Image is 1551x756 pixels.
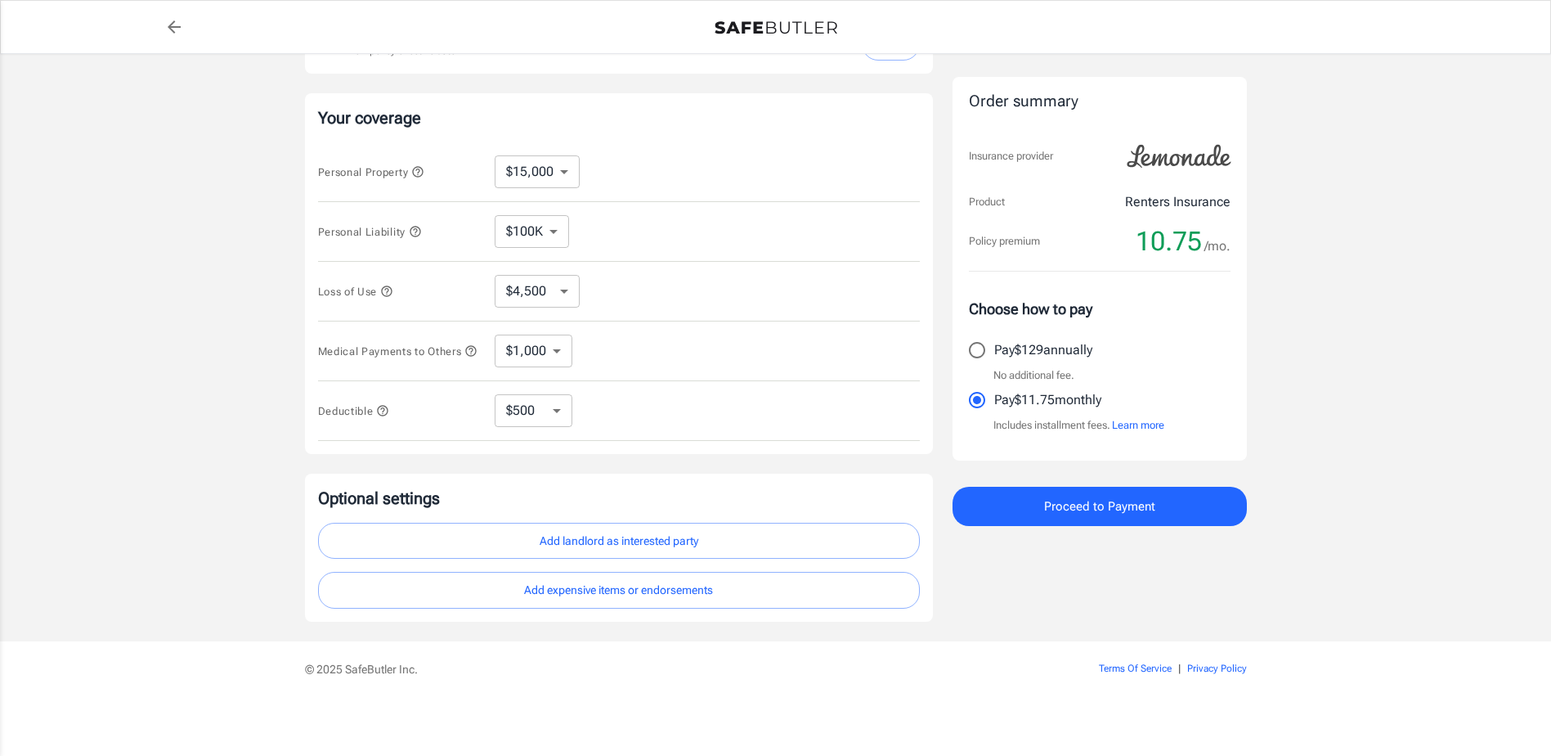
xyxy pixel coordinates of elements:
[1044,496,1155,517] span: Proceed to Payment
[158,11,191,43] a: back to quotes
[1187,663,1247,674] a: Privacy Policy
[1118,133,1240,179] img: Lemonade
[318,281,393,301] button: Loss of Use
[969,233,1040,250] p: Policy premium
[318,222,422,241] button: Personal Liability
[1099,663,1172,674] a: Terms Of Service
[318,341,478,361] button: Medical Payments to Others
[318,523,920,560] button: Add landlord as interested party
[318,166,424,178] span: Personal Property
[1125,192,1230,212] p: Renters Insurance
[318,572,920,609] button: Add expensive items or endorsements
[994,340,1092,360] p: Pay $129 annually
[305,661,1006,677] p: © 2025 SafeButler Inc.
[318,162,424,182] button: Personal Property
[1204,235,1230,258] span: /mo.
[318,405,390,417] span: Deductible
[1112,417,1164,434] button: Learn more
[318,345,478,358] span: Medical Payments to Others
[994,390,1101,410] p: Pay $11.75 monthly
[1136,225,1202,258] span: 10.75
[953,487,1247,526] button: Proceed to Payment
[969,298,1230,320] p: Choose how to pay
[318,487,920,510] p: Optional settings
[1178,663,1181,674] span: |
[715,21,837,34] img: Back to quotes
[318,226,422,238] span: Personal Liability
[969,90,1230,114] div: Order summary
[993,417,1164,434] p: Includes installment fees.
[993,367,1074,384] p: No additional fee.
[318,286,393,298] span: Loss of Use
[318,401,390,421] button: Deductible
[969,194,1005,210] p: Product
[318,106,920,129] p: Your coverage
[969,148,1053,164] p: Insurance provider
